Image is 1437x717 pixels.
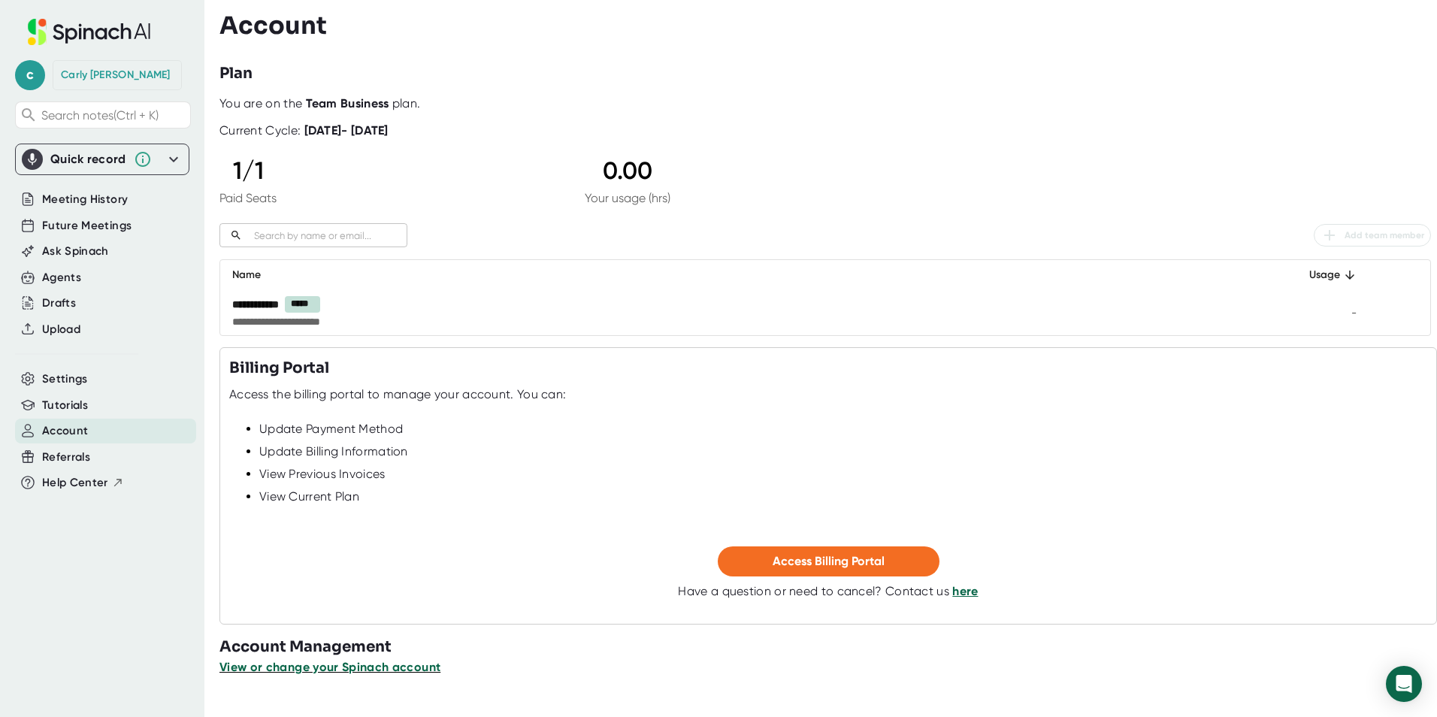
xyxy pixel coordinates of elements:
[1281,266,1357,284] div: Usage
[42,243,109,260] button: Ask Spinach
[61,68,171,82] div: Carly Colgan
[304,123,389,138] b: [DATE] - [DATE]
[248,227,407,244] input: Search by name or email...
[306,96,389,110] b: Team Business
[585,191,670,205] div: Your usage (hrs)
[678,584,978,599] div: Have a question or need to cancel? Contact us
[42,474,124,492] button: Help Center
[232,266,1257,284] div: Name
[42,295,76,312] button: Drafts
[718,546,939,576] button: Access Billing Portal
[773,554,885,568] span: Access Billing Portal
[219,660,440,674] span: View or change your Spinach account
[219,191,277,205] div: Paid Seats
[50,152,126,167] div: Quick record
[42,449,90,466] button: Referrals
[229,357,329,380] h3: Billing Portal
[259,444,1427,459] div: Update Billing Information
[219,11,327,40] h3: Account
[1386,666,1422,702] div: Open Intercom Messenger
[219,62,253,85] h3: Plan
[259,422,1427,437] div: Update Payment Method
[42,217,132,234] button: Future Meetings
[22,144,183,174] div: Quick record
[42,422,88,440] button: Account
[1321,226,1424,244] span: Add team member
[1314,224,1431,247] button: Add team member
[219,658,440,676] button: View or change your Spinach account
[42,397,88,414] button: Tutorials
[219,636,1437,658] h3: Account Management
[259,467,1427,482] div: View Previous Invoices
[219,96,1431,111] div: You are on the plan.
[42,474,108,492] span: Help Center
[42,269,81,286] button: Agents
[15,60,45,90] span: c
[952,584,978,598] a: here
[42,371,88,388] button: Settings
[219,123,389,138] div: Current Cycle:
[259,489,1427,504] div: View Current Plan
[1269,290,1369,334] td: -
[585,156,670,185] div: 0.00
[229,387,566,402] div: Access the billing portal to manage your account. You can:
[219,156,277,185] div: 1 / 1
[41,108,159,123] span: Search notes (Ctrl + K)
[42,321,80,338] button: Upload
[42,191,128,208] button: Meeting History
